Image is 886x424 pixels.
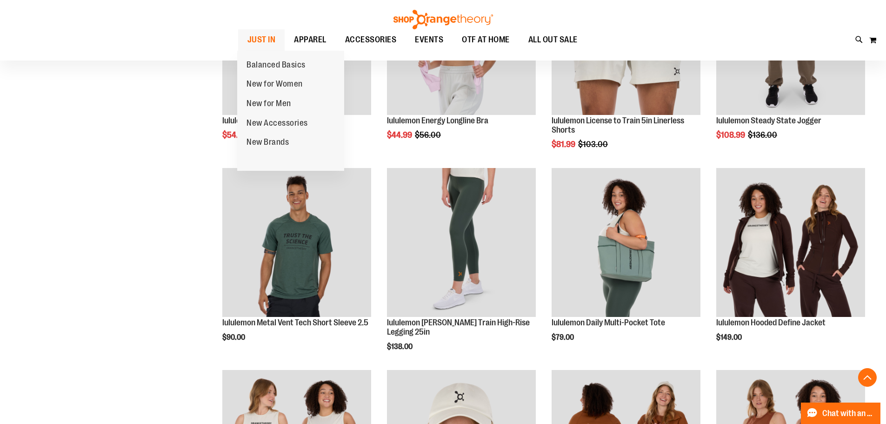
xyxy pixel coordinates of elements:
a: Main view of 2024 October lululemon Metal Vent Tech SS [222,168,371,318]
span: OTF AT HOME [462,29,510,50]
span: ALL OUT SALE [528,29,578,50]
a: lululemon Hooded Define Jacket [716,318,826,327]
span: $138.00 [387,343,414,351]
span: Balanced Basics [246,60,306,72]
div: product [382,163,540,374]
a: Main view of 2024 Convention lululemon Daily Multi-Pocket Tote [552,168,700,318]
a: lululemon [PERSON_NAME] Train High-Rise Legging 25in [387,318,530,337]
span: New Brands [246,137,289,149]
a: Main view of 2024 October lululemon Wunder Train High-Rise [387,168,536,318]
a: lululemon License to Train 5in Linerless Shorts [552,116,684,135]
span: $108.99 [716,130,746,140]
button: Chat with an Expert [801,403,881,424]
div: product [218,163,376,365]
span: $136.00 [748,130,779,140]
span: $44.99 [387,130,413,140]
span: ACCESSORIES [345,29,397,50]
a: lululemon Daily Multi-Pocket Tote [552,318,665,327]
span: $81.99 [552,140,577,149]
span: $90.00 [222,333,246,342]
div: product [712,163,870,365]
span: New for Men [246,99,291,110]
a: lululemon Steady State Jogger [716,116,821,125]
img: Main view of 2024 Convention lululemon Hooded Define Jacket [716,168,865,317]
span: EVENTS [415,29,443,50]
span: $103.00 [578,140,609,149]
span: $56.00 [415,130,442,140]
span: APPAREL [294,29,326,50]
span: New Accessories [246,118,308,130]
span: New for Women [246,79,303,91]
span: JUST IN [247,29,276,50]
span: $54.99 [222,130,249,140]
span: Chat with an Expert [822,409,875,418]
div: product [547,163,705,365]
a: lululemon Metal Vent Tech Short Sleeve 2.5 [222,318,368,327]
a: lululemon Energy Longline Bra [387,116,488,125]
img: Shop Orangetheory [392,10,494,29]
a: lululemon Sculpt Cropped Tank [222,116,327,125]
img: Main view of 2024 October lululemon Metal Vent Tech SS [222,168,371,317]
span: $149.00 [716,333,743,342]
button: Back To Top [858,368,877,387]
img: Main view of 2024 October lululemon Wunder Train High-Rise [387,168,536,317]
a: Main view of 2024 Convention lululemon Hooded Define Jacket [716,168,865,318]
img: Main view of 2024 Convention lululemon Daily Multi-Pocket Tote [552,168,700,317]
span: $79.00 [552,333,575,342]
